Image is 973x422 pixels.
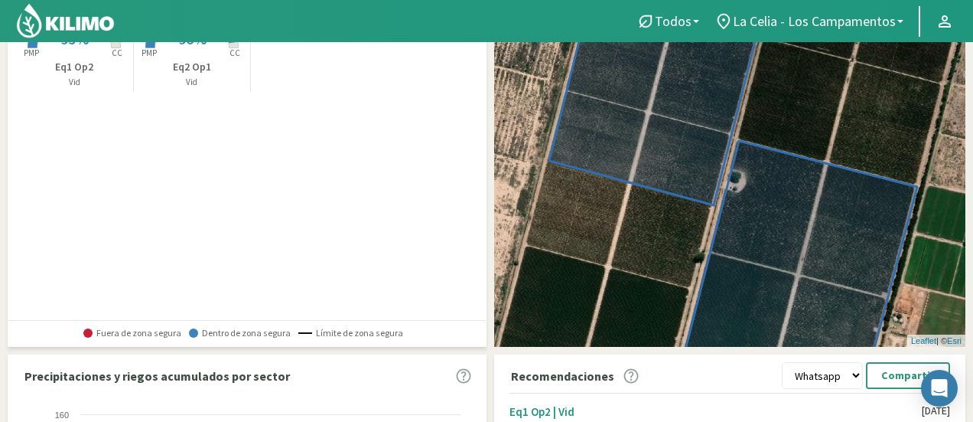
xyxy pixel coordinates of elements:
span: Fuera de zona segura [83,328,181,339]
span: Límite de zona segura [298,328,403,339]
tspan: PMP [24,47,39,58]
a: Esri [947,336,962,345]
p: Precipitaciones y riegos acumulados por sector [24,367,290,385]
tspan: CC [229,47,240,58]
span: Todos [655,13,692,29]
a: Leaflet [911,336,936,345]
text: 160 [55,411,69,420]
p: Recomendaciones [511,367,614,385]
p: Vid [16,76,133,89]
div: [DATE] [922,404,950,417]
span: Dentro de zona segura [189,328,291,339]
tspan: PMP [142,47,157,58]
div: | © [907,335,965,348]
tspan: CC [112,47,123,58]
p: Vid [134,76,251,89]
div: Eq1 Op2 | Vid [509,404,922,419]
div: Open Intercom Messenger [921,370,958,407]
p: Compartir [881,367,935,384]
button: Compartir [866,362,950,389]
span: La Celia - Los Campamentos [733,13,896,29]
p: Eq1 Op2 [16,59,133,75]
p: Eq2 Op1 [134,59,251,75]
img: Kilimo [15,2,116,39]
